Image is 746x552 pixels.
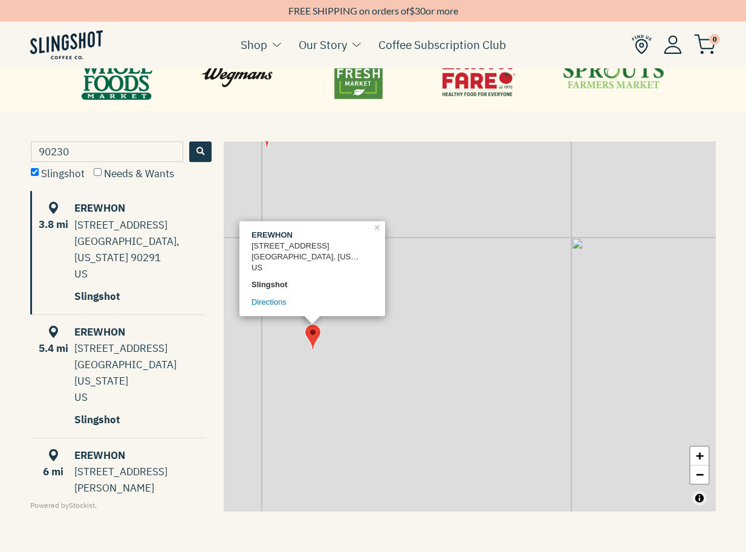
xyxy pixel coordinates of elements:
[372,221,385,232] a: Close
[74,389,206,406] div: US
[30,499,212,511] div: Powered by .
[690,466,709,484] a: Zoom out
[31,167,85,180] label: Slingshot
[224,141,716,511] div: Map
[74,464,206,496] div: [STREET_ADDRESS][PERSON_NAME]
[32,447,206,464] div: EREWHON
[299,36,347,54] a: Our Story
[74,217,206,233] div: [STREET_ADDRESS]
[415,5,426,16] span: 30
[43,465,63,478] span: 6 mi
[39,342,68,355] span: 5.4 mi
[378,36,506,54] a: Coffee Subscription Club
[74,357,206,389] div: [GEOGRAPHIC_DATA][US_STATE]
[709,34,720,45] span: 0
[305,324,321,350] img: EREWHON
[31,168,39,176] input: Slingshot
[251,279,361,290] div: Slingshot
[74,233,206,266] div: [GEOGRAPHIC_DATA], [US_STATE] 90291
[251,230,361,241] div: EREWHON
[74,288,206,305] div: Slingshot
[94,167,174,180] label: Needs & Wants
[74,266,206,282] div: US
[74,412,206,428] div: Slingshot
[251,262,361,273] div: US
[69,501,95,510] a: Stockist Store Locator software (This link will open in a new tab)
[39,218,68,231] span: 3.8 mi
[251,241,361,252] div: [STREET_ADDRESS]
[31,141,183,162] input: Type a postcode or address...
[251,252,361,262] div: [GEOGRAPHIC_DATA], [US_STATE] 90291
[94,168,102,176] input: Needs & Wants
[692,491,707,505] button: Toggle attribution
[189,141,212,162] button: Search
[694,34,716,54] img: cart
[241,36,267,54] a: Shop
[694,37,716,51] a: 0
[632,34,652,54] img: Find Us
[32,324,206,340] div: EREWHON
[74,340,206,357] div: [STREET_ADDRESS]
[690,447,709,466] a: Zoom in
[251,297,287,307] a: Directions (This link will open in a new tab)
[664,35,682,54] img: Account
[409,5,415,16] span: $
[32,200,206,216] div: EREWHON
